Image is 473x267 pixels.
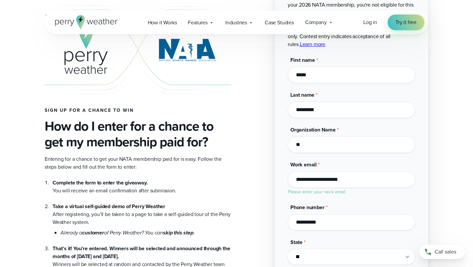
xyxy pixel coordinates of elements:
span: Features [188,19,208,27]
span: Last name [290,91,314,99]
strong: skip this step [163,229,193,236]
span: How it Works [148,19,177,27]
span: Work email [290,161,317,168]
a: Try it free [388,14,424,30]
h4: Sign up for a chance to win [45,108,231,113]
h3: How do I enter for a chance to get my membership paid for? [45,118,231,150]
a: Case Studies [259,16,300,29]
span: First name [290,56,315,64]
span: Company [305,18,327,26]
strong: customer [82,229,104,236]
span: Organization Name [290,126,336,133]
em: Already a of Perry Weather? You can . [60,229,194,236]
li: After registering, you’ll be taken to a page to take a self-guided tour of the Perry Weather system. [53,195,231,237]
span: Case Studies [265,19,294,27]
span: Try it free [395,18,417,26]
label: Please enter your work email. [288,188,346,195]
li: You will receive an email confirmation after submission. [53,179,231,195]
span: State [290,238,303,246]
strong: Take a virtual self-guided demo of Perry Weather [53,203,165,210]
p: Entering for a chance to get your NATA membership paid for is easy. Follow the steps below and fi... [45,155,231,171]
strong: That’s it! You’re entered. Winners will be selected and announced through the months of [DATE] an... [53,245,230,260]
a: How it Works [142,16,183,29]
strong: Complete the form to enter the giveaway. [53,179,147,186]
a: Log in [363,18,377,26]
span: Call sales [435,248,456,256]
a: Call sales [419,245,465,259]
a: Learn more [300,40,325,48]
span: Phone number [290,204,325,211]
span: Industries [225,19,247,27]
